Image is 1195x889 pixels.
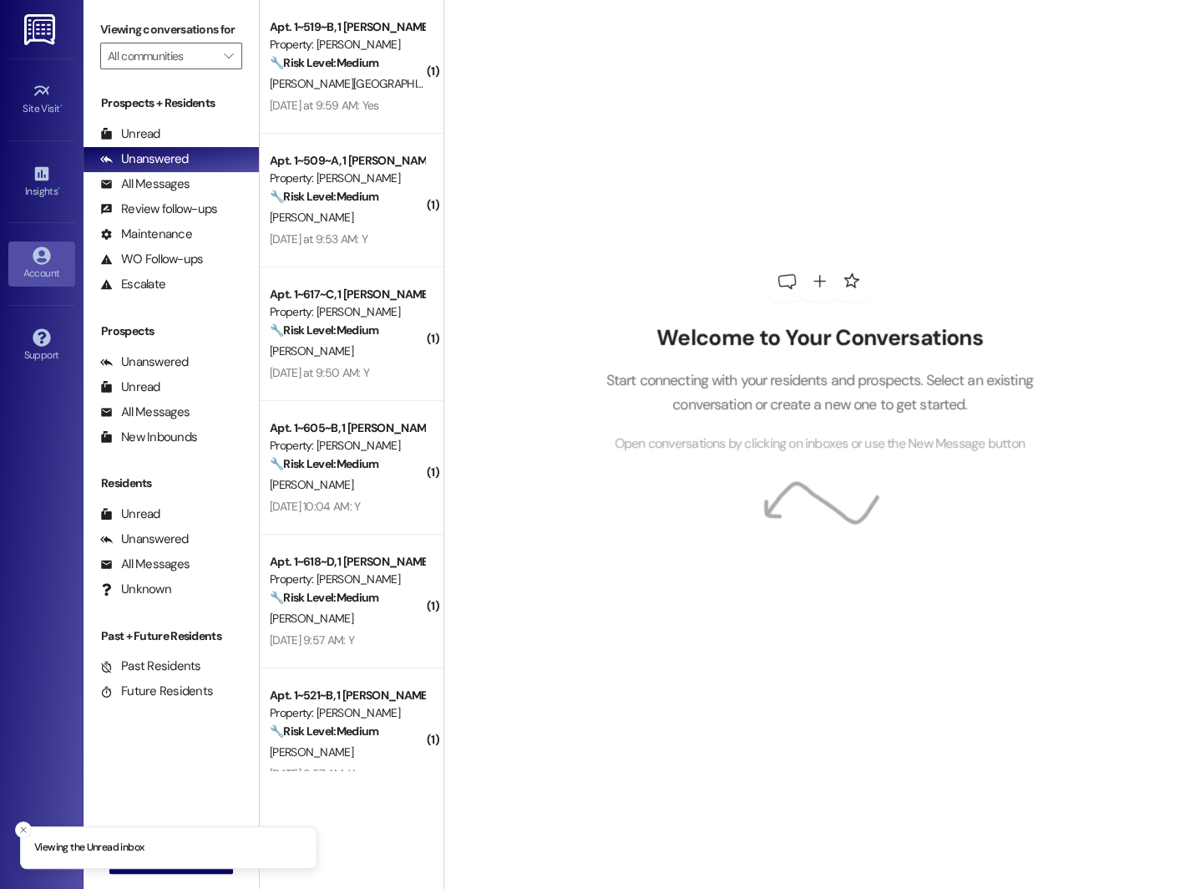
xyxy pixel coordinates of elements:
div: Apt. 1~617~C, 1 [PERSON_NAME] [270,286,424,303]
strong: 🔧 Risk Level: Medium [270,590,378,605]
span: Open conversations by clicking on inboxes or use the New Message button [615,434,1025,455]
span: [PERSON_NAME][GEOGRAPHIC_DATA] [270,76,459,91]
div: Apt. 1~521~B, 1 [PERSON_NAME] [270,687,424,704]
div: [DATE] at 9:59 AM: Yes [270,98,379,113]
div: Property: [PERSON_NAME] [270,704,424,722]
div: [DATE] 9:57 AM: Y [270,766,354,781]
div: Property: [PERSON_NAME] [270,170,424,187]
h2: Welcome to Your Conversations [580,325,1058,352]
div: [DATE] 9:57 AM: Y [270,632,354,648]
div: Residents [84,475,259,492]
button: Close toast [15,821,32,838]
div: Past Residents [100,658,201,675]
div: Property: [PERSON_NAME] [270,437,424,455]
span: [PERSON_NAME] [270,611,353,626]
strong: 🔧 Risk Level: Medium [270,55,378,70]
strong: 🔧 Risk Level: Medium [270,456,378,471]
div: All Messages [100,404,190,421]
div: Unanswered [100,150,189,168]
i:  [224,49,233,63]
span: • [58,183,60,195]
div: Unread [100,505,160,523]
div: Apt. 1~605~B, 1 [PERSON_NAME] [270,419,424,437]
div: Apt. 1~509~A, 1 [PERSON_NAME] [270,152,424,170]
a: Account [8,241,75,287]
div: [DATE] 10:04 AM: Y [270,499,360,514]
div: All Messages [100,556,190,573]
div: Apt. 1~618~D, 1 [PERSON_NAME] [270,553,424,571]
div: Past + Future Residents [84,627,259,645]
p: Start connecting with your residents and prospects. Select an existing conversation or create a n... [580,368,1058,416]
strong: 🔧 Risk Level: Medium [270,323,378,338]
div: Property: [PERSON_NAME] [270,36,424,53]
a: Insights • [8,160,75,205]
div: Property: [PERSON_NAME] [270,571,424,588]
div: Escalate [100,276,165,293]
p: Viewing the Unread inbox [34,841,144,856]
div: Prospects + Residents [84,94,259,112]
span: [PERSON_NAME] [270,477,353,492]
div: Review follow-ups [100,201,217,218]
div: [DATE] at 9:50 AM: Y [270,365,369,380]
div: New Inbounds [100,429,197,446]
a: Site Visit • [8,77,75,122]
div: Prospects [84,323,259,340]
strong: 🔧 Risk Level: Medium [270,724,378,739]
div: Unknown [100,581,171,598]
input: All communities [108,43,215,69]
div: Property: [PERSON_NAME] [270,303,424,321]
label: Viewing conversations for [100,17,242,43]
div: Apt. 1~519~B, 1 [PERSON_NAME] [270,18,424,36]
strong: 🔧 Risk Level: Medium [270,189,378,204]
div: Future Residents [100,683,213,700]
span: • [60,100,63,112]
div: WO Follow-ups [100,251,203,268]
div: Unread [100,125,160,143]
img: ResiDesk Logo [24,14,58,45]
div: Unread [100,378,160,396]
div: Maintenance [100,226,192,243]
div: Unanswered [100,531,189,548]
div: [DATE] at 9:53 AM: Y [270,231,367,246]
span: [PERSON_NAME] [270,744,353,759]
span: [PERSON_NAME] [270,210,353,225]
a: Support [8,323,75,368]
div: Unanswered [100,353,189,371]
div: All Messages [100,175,190,193]
span: [PERSON_NAME] [270,343,353,358]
